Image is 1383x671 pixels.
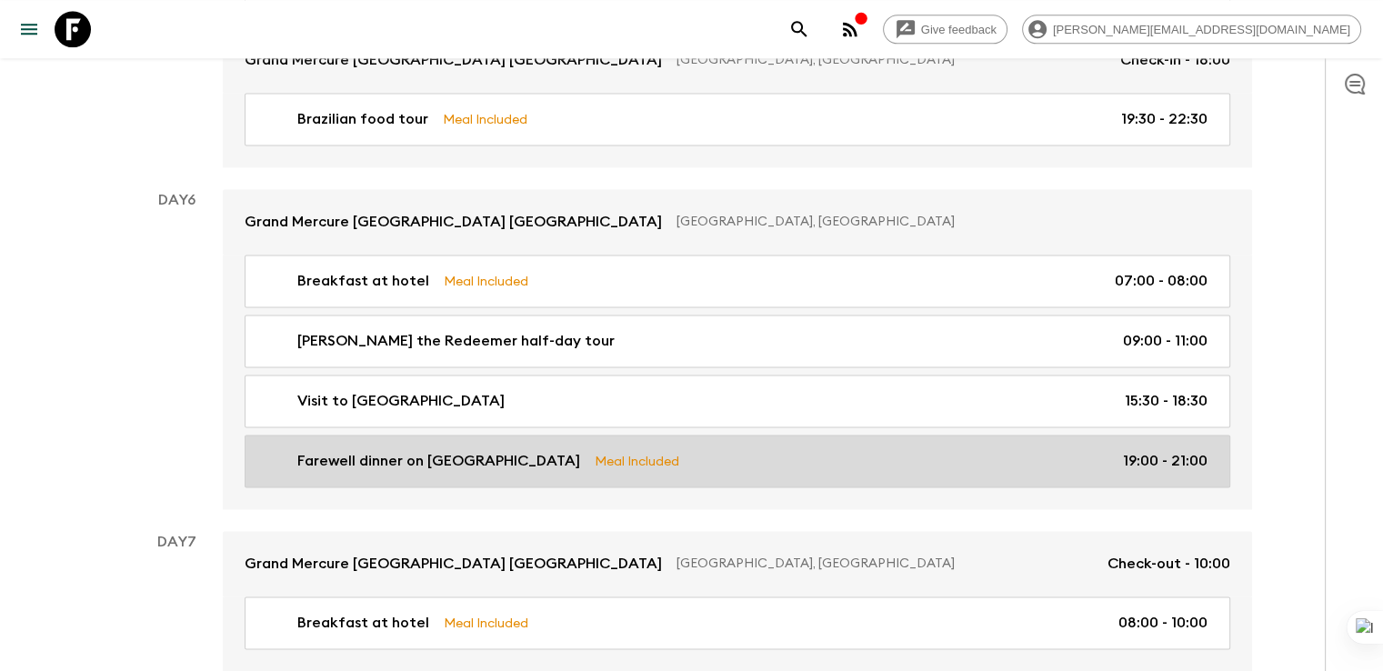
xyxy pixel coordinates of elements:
[1120,49,1230,71] p: Check-in - 18:00
[781,11,817,47] button: search adventures
[11,11,47,47] button: menu
[1107,553,1230,575] p: Check-out - 10:00
[676,555,1093,573] p: [GEOGRAPHIC_DATA], [GEOGRAPHIC_DATA]
[223,189,1252,255] a: Grand Mercure [GEOGRAPHIC_DATA] [GEOGRAPHIC_DATA][GEOGRAPHIC_DATA], [GEOGRAPHIC_DATA]
[676,213,1216,231] p: [GEOGRAPHIC_DATA], [GEOGRAPHIC_DATA]
[595,451,679,471] p: Meal Included
[1115,270,1208,292] p: 07:00 - 08:00
[297,612,429,634] p: Breakfast at hotel
[911,23,1007,36] span: Give feedback
[223,531,1252,596] a: Grand Mercure [GEOGRAPHIC_DATA] [GEOGRAPHIC_DATA][GEOGRAPHIC_DATA], [GEOGRAPHIC_DATA]Check-out - ...
[245,49,662,71] p: Grand Mercure [GEOGRAPHIC_DATA] [GEOGRAPHIC_DATA]
[245,93,1230,145] a: Brazilian food tourMeal Included19:30 - 22:30
[297,108,428,130] p: Brazilian food tour
[132,189,223,211] p: Day 6
[883,15,1007,44] a: Give feedback
[443,109,527,129] p: Meal Included
[297,330,615,352] p: [PERSON_NAME] the Redeemer half-day tour
[1022,15,1361,44] div: [PERSON_NAME][EMAIL_ADDRESS][DOMAIN_NAME]
[245,255,1230,307] a: Breakfast at hotelMeal Included07:00 - 08:00
[245,375,1230,427] a: Visit to [GEOGRAPHIC_DATA]15:30 - 18:30
[1123,450,1208,472] p: 19:00 - 21:00
[223,27,1252,93] a: Grand Mercure [GEOGRAPHIC_DATA] [GEOGRAPHIC_DATA][GEOGRAPHIC_DATA], [GEOGRAPHIC_DATA]Check-in - 1...
[245,596,1230,649] a: Breakfast at hotelMeal Included08:00 - 10:00
[1125,390,1208,412] p: 15:30 - 18:30
[297,390,505,412] p: Visit to [GEOGRAPHIC_DATA]
[245,211,662,233] p: Grand Mercure [GEOGRAPHIC_DATA] [GEOGRAPHIC_DATA]
[297,270,429,292] p: Breakfast at hotel
[1121,108,1208,130] p: 19:30 - 22:30
[245,553,662,575] p: Grand Mercure [GEOGRAPHIC_DATA] [GEOGRAPHIC_DATA]
[245,435,1230,487] a: Farewell dinner on [GEOGRAPHIC_DATA]Meal Included19:00 - 21:00
[444,271,528,291] p: Meal Included
[297,450,580,472] p: Farewell dinner on [GEOGRAPHIC_DATA]
[444,613,528,633] p: Meal Included
[1123,330,1208,352] p: 09:00 - 11:00
[676,51,1106,69] p: [GEOGRAPHIC_DATA], [GEOGRAPHIC_DATA]
[132,531,223,553] p: Day 7
[245,315,1230,367] a: [PERSON_NAME] the Redeemer half-day tour09:00 - 11:00
[1043,23,1360,36] span: [PERSON_NAME][EMAIL_ADDRESS][DOMAIN_NAME]
[1118,612,1208,634] p: 08:00 - 10:00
